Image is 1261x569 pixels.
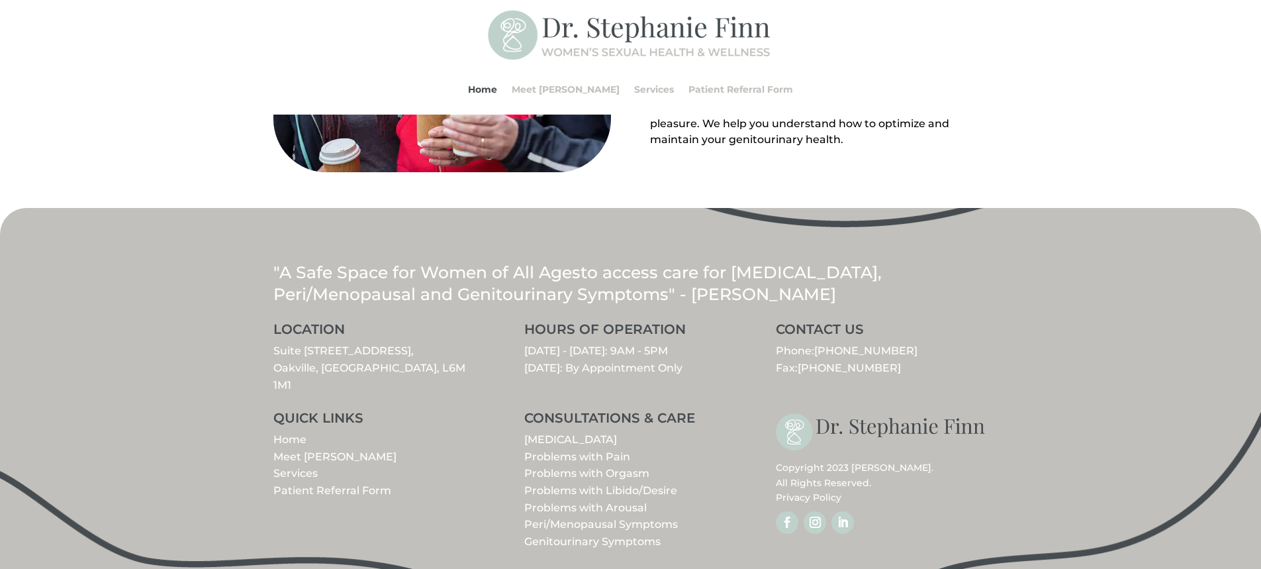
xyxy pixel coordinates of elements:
[804,511,826,534] a: Follow on Instagram
[524,411,736,431] h3: CONSULTATIONS & CARE
[776,460,988,505] p: Copyright 2023 [PERSON_NAME]. All Rights Reserved.
[512,64,620,115] a: Meet [PERSON_NAME]
[273,262,882,304] span: to access care for [MEDICAL_DATA], Peri/Menopausal and Genitourinary Symptoms" - [PERSON_NAME]
[688,64,793,115] a: Patient Referral Form
[524,518,678,531] a: Peri/Menopausal Symptoms
[273,323,485,342] h3: LOCATION
[524,323,736,342] h3: HOURS OF OPERATION
[524,450,630,463] a: Problems with Pain
[273,262,988,305] p: "A Safe Space for Women of All Ages
[524,535,661,548] a: Genitourinary Symptoms
[273,344,465,391] a: Suite [STREET_ADDRESS],Oakville, [GEOGRAPHIC_DATA], L6M 1M1
[273,450,397,463] a: Meet [PERSON_NAME]
[524,433,617,446] a: [MEDICAL_DATA]
[776,342,988,376] p: Phone: Fax:
[776,323,988,342] h3: CONTACT US
[798,362,901,374] span: [PHONE_NUMBER]
[776,491,841,503] a: Privacy Policy
[776,411,988,454] img: stephanie-finn-logo-dark
[468,64,497,115] a: Home
[524,484,677,497] a: Problems with Libido/Desire
[831,511,854,534] a: Follow on LinkedIn
[776,511,798,534] a: Follow on Facebook
[273,433,306,446] a: Home
[273,467,318,480] a: Services
[524,342,736,376] p: [DATE] - [DATE]: 9AM - 5PM [DATE]: By Appointment Only
[814,344,917,357] a: [PHONE_NUMBER]
[634,64,674,115] a: Services
[273,484,391,497] a: Patient Referral Form
[524,501,647,514] a: Problems with Arousal
[273,411,485,431] h3: QUICK LINKS
[524,467,649,480] a: Problems with Orgasm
